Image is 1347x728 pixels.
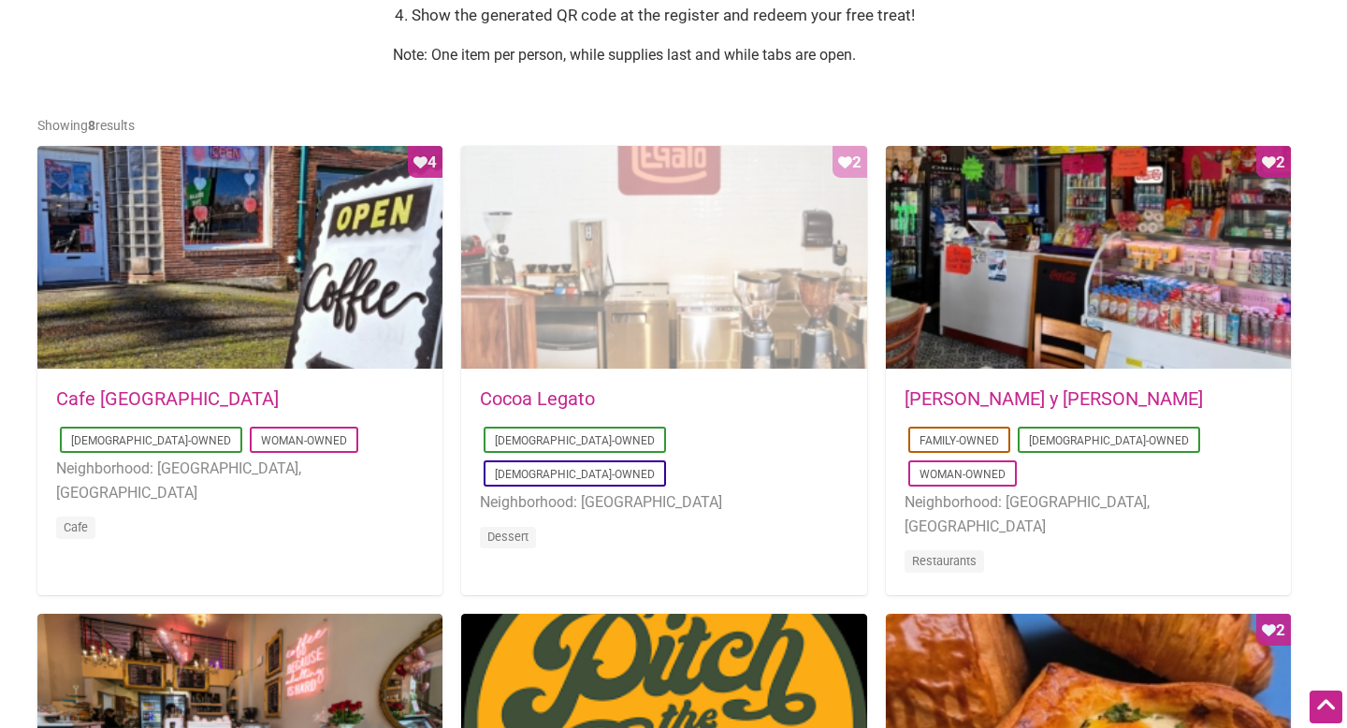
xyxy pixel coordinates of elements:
[495,468,655,481] a: [DEMOGRAPHIC_DATA]-Owned
[71,434,231,447] a: [DEMOGRAPHIC_DATA]-Owned
[912,554,977,568] a: Restaurants
[412,3,954,28] li: Show the generated QR code at the register and redeem your free treat!
[56,387,279,410] a: Cafe [GEOGRAPHIC_DATA]
[487,530,529,544] a: Dessert
[495,434,655,447] a: [DEMOGRAPHIC_DATA]-Owned
[920,434,999,447] a: Family-Owned
[56,457,424,504] li: Neighborhood: [GEOGRAPHIC_DATA], [GEOGRAPHIC_DATA]
[1310,691,1342,723] div: Scroll Back to Top
[37,118,135,133] span: Showing results
[905,387,1203,410] a: [PERSON_NAME] y [PERSON_NAME]
[393,43,954,67] p: Note: One item per person, while supplies last and while tabs are open.
[261,434,347,447] a: Woman-Owned
[920,468,1006,481] a: Woman-Owned
[905,490,1272,538] li: Neighborhood: [GEOGRAPHIC_DATA], [GEOGRAPHIC_DATA]
[480,387,595,410] a: Cocoa Legato
[88,118,95,133] b: 8
[64,520,88,534] a: Cafe
[1029,434,1189,447] a: [DEMOGRAPHIC_DATA]-Owned
[480,490,847,515] li: Neighborhood: [GEOGRAPHIC_DATA]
